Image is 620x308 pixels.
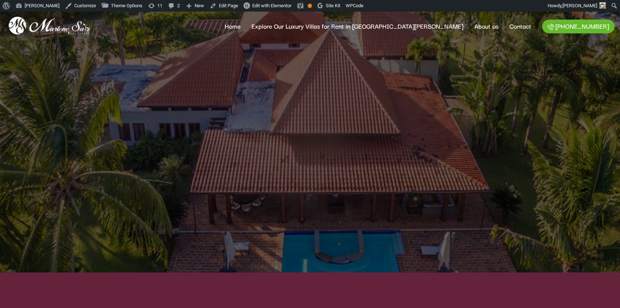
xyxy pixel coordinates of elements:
a: Contact [504,12,537,41]
a: About us [469,12,504,41]
span: Site Kit [326,3,340,8]
span: [PERSON_NAME] [562,3,597,8]
a: Explore Our Luxury Villas for Rent in [GEOGRAPHIC_DATA][PERSON_NAME] [246,12,469,41]
a: Home [219,12,246,41]
span: Edit with Elementor [252,3,291,8]
div: OK [308,4,312,8]
img: logo [5,14,93,38]
a: [PHONE_NUMBER] [542,20,615,33]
